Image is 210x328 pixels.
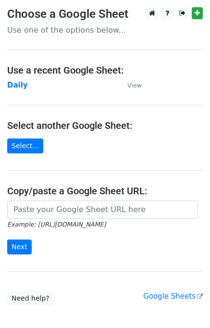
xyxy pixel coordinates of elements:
small: Example: [URL][DOMAIN_NAME] [7,221,106,228]
a: Google Sheets [143,292,203,301]
a: Select... [7,139,43,153]
h4: Use a recent Google Sheet: [7,64,203,76]
input: Paste your Google Sheet URL here [7,201,198,219]
h4: Copy/paste a Google Sheet URL: [7,185,203,197]
a: Need help? [7,291,54,306]
input: Next [7,240,32,254]
h4: Select another Google Sheet: [7,120,203,131]
h3: Choose a Google Sheet [7,7,203,21]
small: View [127,82,142,89]
a: View [118,81,142,89]
a: Daily [7,81,28,89]
p: Use one of the options below... [7,25,203,35]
